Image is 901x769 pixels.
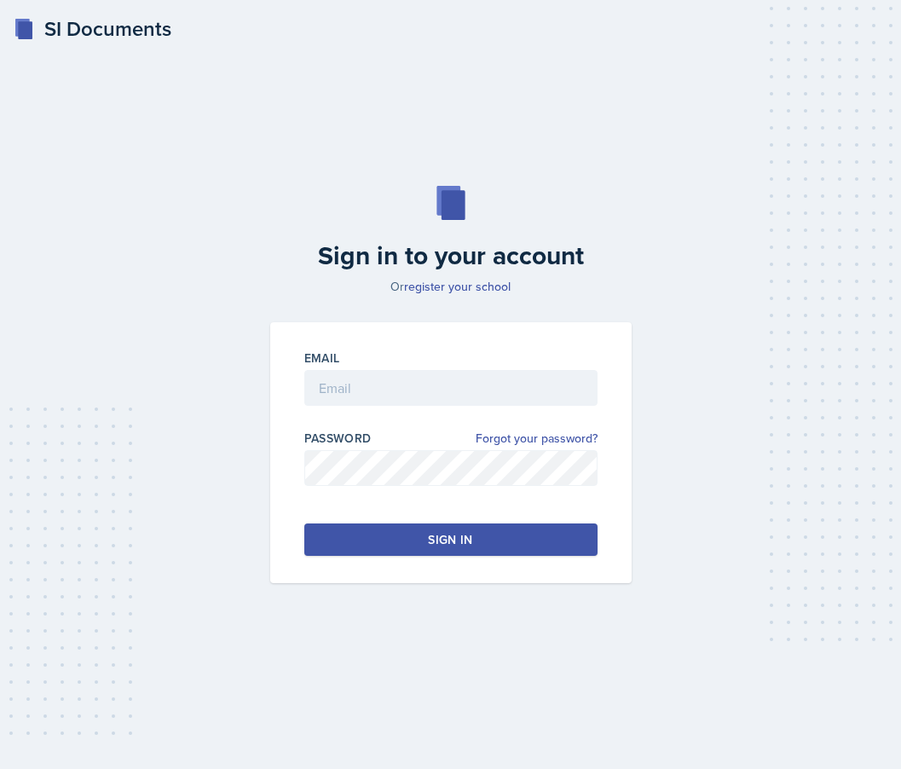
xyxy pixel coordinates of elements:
label: Email [304,350,340,367]
input: Email [304,370,598,406]
label: Password [304,430,372,447]
p: Or [260,278,642,295]
a: register your school [404,278,511,295]
div: Sign in [428,531,472,548]
h2: Sign in to your account [260,240,642,271]
a: Forgot your password? [476,430,598,448]
a: SI Documents [14,14,171,44]
button: Sign in [304,523,598,556]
